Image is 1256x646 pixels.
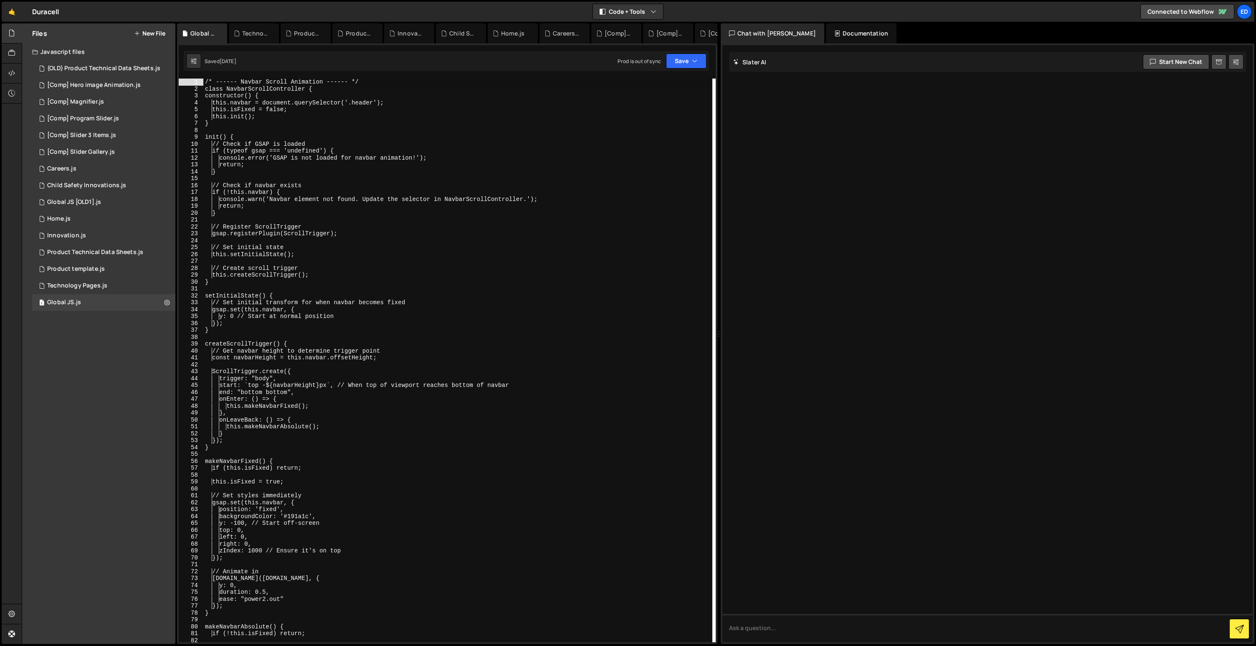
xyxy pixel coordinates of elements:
[47,165,76,173] div: Careers.js
[179,210,203,217] div: 20
[179,237,203,244] div: 24
[32,7,59,17] div: Duracell
[32,110,175,127] div: 15279/40525.js
[179,361,203,369] div: 42
[179,389,203,396] div: 46
[32,29,47,38] h2: Files
[32,127,175,144] div: 15279/41369.js
[32,94,175,110] div: 15279/41996.js
[179,230,203,237] div: 23
[179,513,203,520] div: 64
[179,458,203,465] div: 56
[179,113,203,120] div: 6
[32,261,175,277] div: 15279/41640.js
[179,79,203,86] div: 1
[190,29,217,38] div: Global JS.js
[179,423,203,430] div: 51
[1140,4,1234,19] a: Connected to Webflow
[179,499,203,506] div: 62
[179,534,203,541] div: 67
[179,279,203,286] div: 30
[179,396,203,403] div: 47
[179,368,203,375] div: 43
[179,313,203,320] div: 35
[179,141,203,148] div: 10
[179,575,203,582] div: 73
[47,81,141,89] div: [Comp] Hero image Animation.js
[179,541,203,548] div: 68
[47,98,104,106] div: [Comp] Magnifier.js
[179,175,203,182] div: 15
[179,492,203,499] div: 61
[47,132,116,139] div: [Comp] Slider 3 Items.js
[179,106,203,113] div: 5
[179,417,203,424] div: 50
[179,582,203,589] div: 74
[47,65,160,72] div: (OLD) Product Technical Data Sheets.js
[179,589,203,596] div: 75
[179,196,203,203] div: 18
[179,603,203,610] div: 77
[179,637,203,644] div: 82
[179,478,203,486] div: 59
[449,29,476,38] div: Child Safety Innovations.js
[179,216,203,224] div: 21
[553,29,580,38] div: Careers.js
[179,554,203,562] div: 70
[179,161,203,168] div: 13
[179,382,203,389] div: 45
[179,272,203,279] div: 29
[179,465,203,472] div: 57
[179,86,203,93] div: 2
[179,596,203,603] div: 76
[179,182,203,189] div: 16
[179,375,203,382] div: 44
[179,547,203,554] div: 69
[179,99,203,107] div: 4
[32,277,175,294] div: 15279/40598.js
[179,258,203,265] div: 27
[666,53,706,69] button: Save
[47,148,115,156] div: [Comp] Slider Gallery.js
[32,77,175,94] div: 15279/40813.js
[1143,54,1209,69] button: Start new chat
[179,520,203,527] div: 65
[220,58,236,65] div: [DATE]
[47,232,86,239] div: Innovation.js
[179,148,203,155] div: 11
[179,299,203,306] div: 33
[179,224,203,231] div: 22
[179,561,203,568] div: 71
[242,29,269,38] div: Technology Pages.js
[179,430,203,437] div: 52
[179,292,203,300] div: 32
[618,58,661,65] div: Prod is out of sync
[47,282,107,290] div: Technology Pages.js
[346,29,372,38] div: Product Technical Data Sheets.js
[179,134,203,141] div: 9
[179,409,203,417] div: 49
[179,348,203,355] div: 40
[179,623,203,631] div: 80
[205,58,236,65] div: Saved
[179,527,203,534] div: 66
[179,472,203,479] div: 58
[179,320,203,327] div: 36
[1237,4,1252,19] div: Ed
[39,300,44,307] span: 1
[47,299,81,306] div: Global JS.js
[826,23,896,43] div: Documentation
[179,251,203,258] div: 26
[47,249,143,256] div: Product Technical Data Sheets.js
[179,403,203,410] div: 48
[593,4,663,19] button: Code + Tools
[501,29,524,38] div: Home.js
[47,115,119,122] div: [Comp] Program Slider.js
[32,194,175,211] div: 15279/45654.js
[179,189,203,196] div: 17
[134,30,165,37] button: New File
[32,60,176,77] div: 15279/44092.js
[32,211,175,227] div: 15279/40113.js
[179,616,203,623] div: 79
[179,451,203,458] div: 55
